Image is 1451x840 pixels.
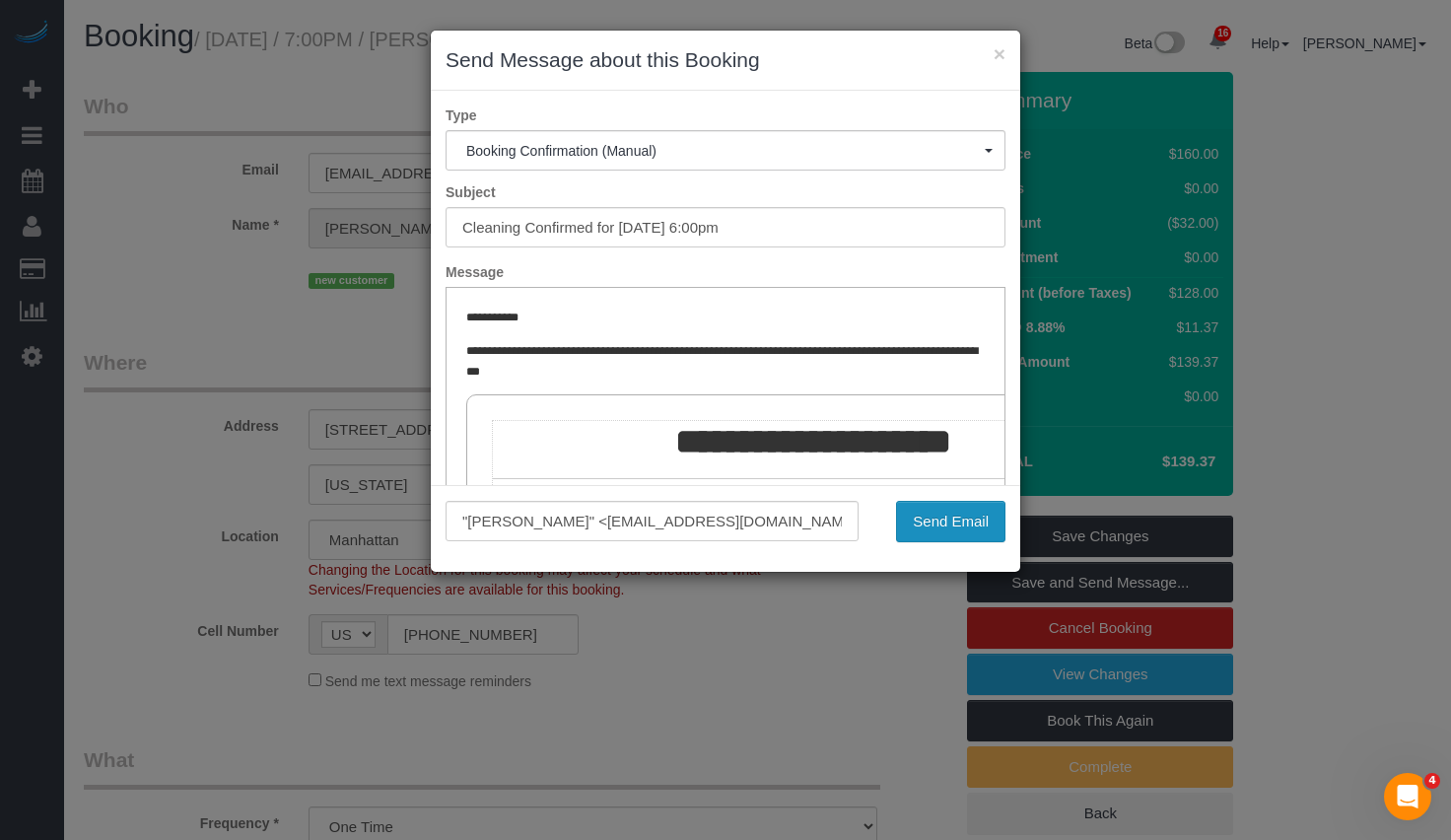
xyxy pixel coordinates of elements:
button: Send Email [896,501,1005,542]
input: Subject [446,207,1005,247]
span: Booking Confirmation (Manual) [466,143,985,159]
label: Subject [431,182,1020,202]
h3: Send Message about this Booking [446,45,1005,75]
button: × [994,43,1005,64]
label: Message [431,262,1020,282]
iframe: Intercom live chat [1384,773,1431,820]
button: Booking Confirmation (Manual) [446,130,1005,171]
iframe: Rich Text Editor, editor1 [447,288,1004,595]
span: 4 [1424,773,1440,789]
label: Type [431,105,1020,125]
